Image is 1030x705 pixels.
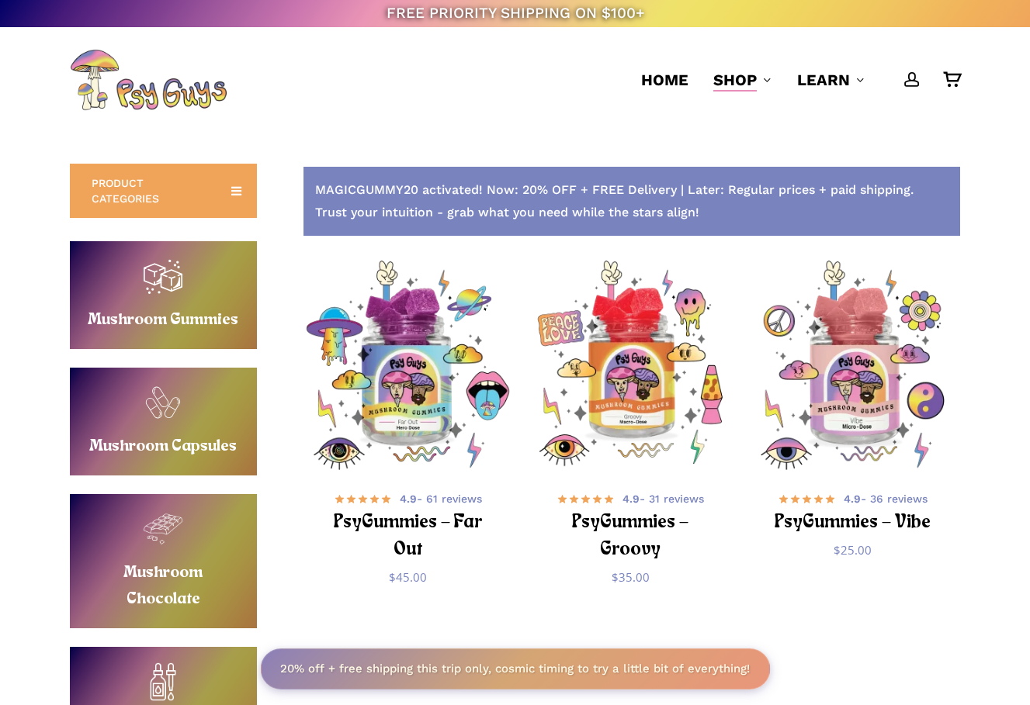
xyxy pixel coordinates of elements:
[748,261,957,469] img: Psychedelic mushroom gummies with vibrant icons and symbols.
[768,489,938,530] a: 4.9- 36 reviews PsyGummies – Vibe
[400,492,417,505] b: 4.9
[623,492,640,505] b: 4.9
[623,491,704,506] span: - 31 reviews
[525,261,734,469] a: PsyGummies - Groovy
[303,261,512,469] a: PsyGummies - Far Out
[641,71,688,89] span: Home
[629,27,960,133] nav: Main Menu
[303,167,960,237] div: MAGICGUMMY20 activated! Now: 20% OFF + FREE Delivery | Later: Regular prices + paid shipping. Tru...
[713,69,772,91] a: Shop
[834,542,841,558] span: $
[323,509,493,565] h2: PsyGummies – Far Out
[797,71,850,89] span: Learn
[70,49,227,111] img: PsyGuys
[400,491,482,506] span: - 61 reviews
[612,569,619,585] span: $
[545,489,715,558] a: 4.9- 31 reviews PsyGummies – Groovy
[389,569,396,585] span: $
[303,261,512,469] img: Psychedelic mushroom gummies in a colorful jar.
[641,69,688,91] a: Home
[92,175,213,206] span: PRODUCT CATEGORIES
[545,509,715,565] h2: PsyGummies – Groovy
[70,164,257,218] a: PRODUCT CATEGORIES
[844,492,861,505] b: 4.9
[713,71,757,89] span: Shop
[525,261,734,469] img: Psychedelic mushroom gummies jar with colorful designs.
[612,569,650,585] bdi: 35.00
[834,542,872,558] bdi: 25.00
[323,489,493,558] a: 4.9- 61 reviews PsyGummies – Far Out
[768,509,938,537] h2: PsyGummies – Vibe
[280,661,750,675] strong: 20% off + free shipping this trip only, cosmic timing to try a little bit of everything!
[748,261,957,469] a: PsyGummies - Vibe
[797,69,865,91] a: Learn
[844,491,928,506] span: - 36 reviews
[389,569,427,585] bdi: 45.00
